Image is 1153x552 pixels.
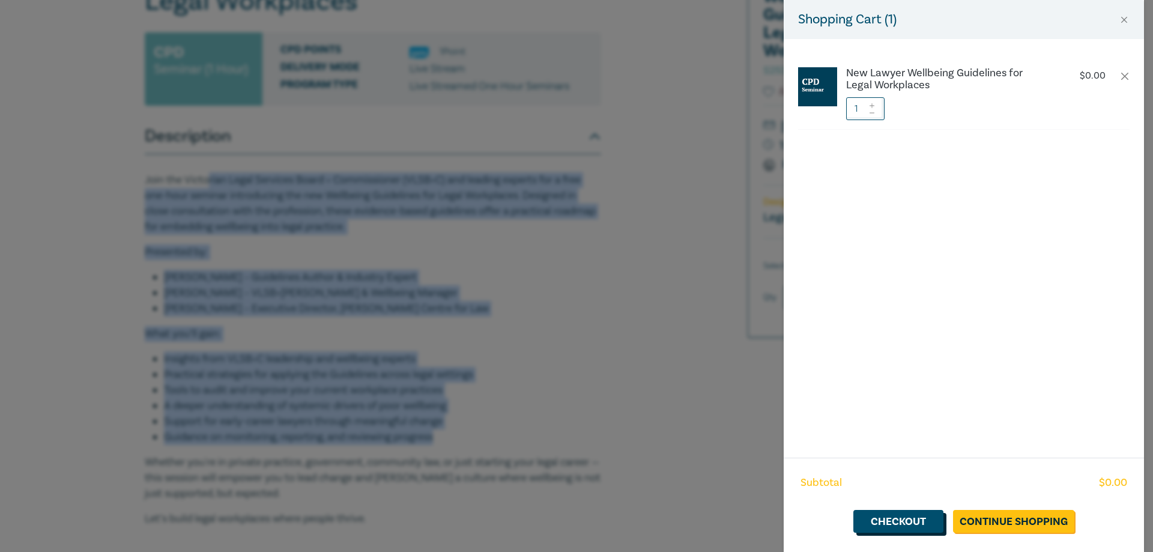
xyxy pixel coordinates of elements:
span: $ 0.00 [1099,475,1127,491]
img: CPD%20Seminar.jpg [798,67,837,106]
p: $ 0.00 [1080,70,1106,82]
span: Subtotal [800,475,842,491]
h5: Shopping Cart ( 1 ) [798,10,897,29]
a: Checkout [853,510,943,533]
a: Continue Shopping [953,510,1074,533]
input: 1 [846,97,885,120]
button: Close [1119,14,1130,25]
a: New Lawyer Wellbeing Guidelines for Legal Workplaces [846,67,1046,91]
